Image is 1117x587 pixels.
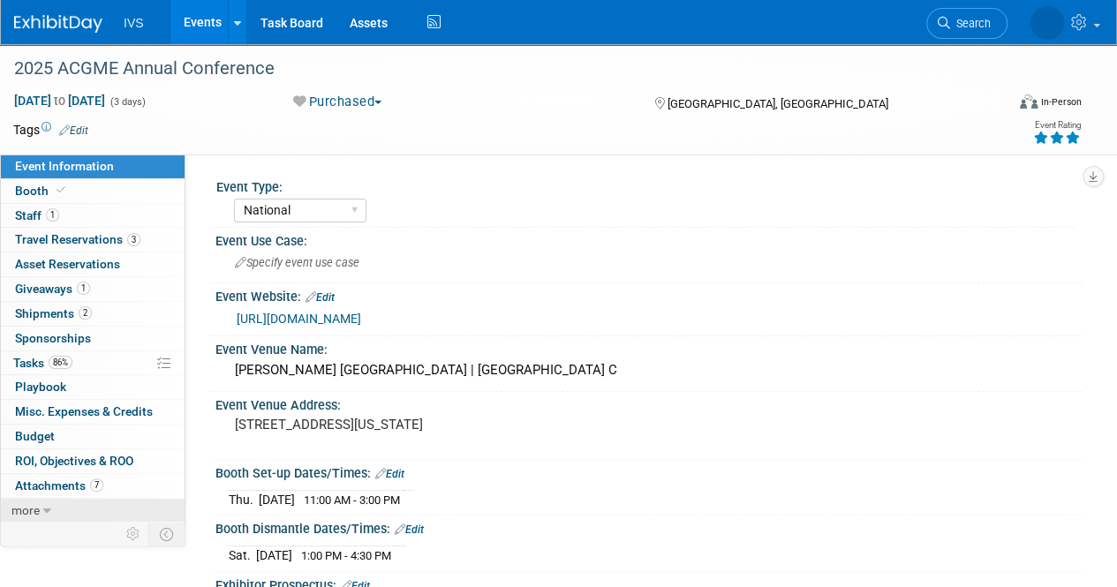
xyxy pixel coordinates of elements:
div: Booth Set-up Dates/Times: [215,460,1082,483]
a: Attachments7 [1,474,185,498]
td: [DATE] [256,546,292,564]
a: Edit [59,124,88,137]
a: Edit [395,523,424,536]
span: 86% [49,356,72,369]
span: Giveaways [15,282,90,296]
a: ROI, Objectives & ROO [1,449,185,473]
div: Event Website: [215,283,1082,306]
span: Booth [15,184,69,198]
a: Shipments2 [1,302,185,326]
div: In-Person [1040,95,1082,109]
span: 1 [46,208,59,222]
span: Playbook [15,380,66,394]
td: Thu. [229,490,259,508]
span: 7 [90,478,103,492]
a: Edit [306,291,335,304]
a: [URL][DOMAIN_NAME] [237,312,361,326]
a: Event Information [1,154,185,178]
a: Sponsorships [1,327,185,350]
button: Purchased [287,93,389,111]
div: Event Format [925,92,1082,118]
td: Tags [13,121,88,139]
div: Event Type: [216,174,1074,196]
span: 3 [127,233,140,246]
span: Tasks [13,356,72,370]
span: ROI, Objectives & ROO [15,454,133,468]
span: [DATE] [DATE] [13,93,106,109]
td: [DATE] [259,490,295,508]
span: Shipments [15,306,92,320]
td: Personalize Event Tab Strip [118,523,149,546]
span: 11:00 AM - 3:00 PM [304,493,400,507]
img: Carrie Rhoads [1030,6,1064,40]
a: Giveaways1 [1,277,185,301]
span: Staff [15,208,59,222]
div: Event Rating [1033,121,1081,130]
div: Booth Dismantle Dates/Times: [215,516,1082,538]
td: Sat. [229,546,256,564]
span: Attachments [15,478,103,493]
a: Staff1 [1,204,185,228]
div: Event Use Case: [215,228,1082,250]
span: Asset Reservations [15,257,120,271]
a: Search [926,8,1008,39]
span: more [11,503,40,517]
span: Sponsorships [15,331,91,345]
a: Travel Reservations3 [1,228,185,252]
img: ExhibitDay [14,15,102,33]
span: 1 [77,282,90,295]
img: Format-Inperson.png [1020,94,1038,109]
span: Event Information [15,159,114,173]
span: 2 [79,306,92,320]
span: Travel Reservations [15,232,140,246]
a: Asset Reservations [1,252,185,276]
a: Tasks86% [1,351,185,375]
div: Event Venue Address: [215,392,1082,414]
a: more [1,499,185,523]
div: [PERSON_NAME] [GEOGRAPHIC_DATA] | [GEOGRAPHIC_DATA] C [229,357,1068,384]
div: 2025 ACGME Annual Conference [8,53,991,85]
span: Search [950,17,991,30]
div: Event Venue Name: [215,336,1082,358]
span: (3 days) [109,96,146,108]
span: Misc. Expenses & Credits [15,404,153,418]
a: Edit [375,468,404,480]
span: [GEOGRAPHIC_DATA], [GEOGRAPHIC_DATA] [667,97,887,110]
a: Playbook [1,375,185,399]
i: Booth reservation complete [57,185,65,195]
td: Toggle Event Tabs [149,523,185,546]
pre: [STREET_ADDRESS][US_STATE] [235,417,557,433]
a: Booth [1,179,185,203]
span: Budget [15,429,55,443]
span: 1:00 PM - 4:30 PM [301,549,391,562]
span: Specify event use case [235,256,359,269]
span: IVS [124,16,144,30]
a: Misc. Expenses & Credits [1,400,185,424]
span: to [51,94,68,108]
a: Budget [1,425,185,448]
